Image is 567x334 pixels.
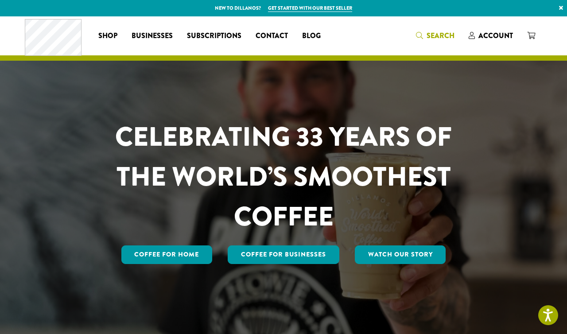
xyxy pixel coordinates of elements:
span: Shop [98,31,117,42]
span: Blog [302,31,321,42]
span: Contact [256,31,288,42]
span: Search [427,31,454,41]
a: Coffee For Businesses [228,245,339,264]
a: Coffee for Home [121,245,213,264]
a: Shop [91,29,124,43]
a: Get started with our best seller [268,4,352,12]
a: Watch Our Story [355,245,446,264]
h1: CELEBRATING 33 YEARS OF THE WORLD’S SMOOTHEST COFFEE [89,117,478,237]
span: Subscriptions [187,31,241,42]
span: Businesses [132,31,173,42]
span: Account [478,31,513,41]
a: Search [409,28,462,43]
